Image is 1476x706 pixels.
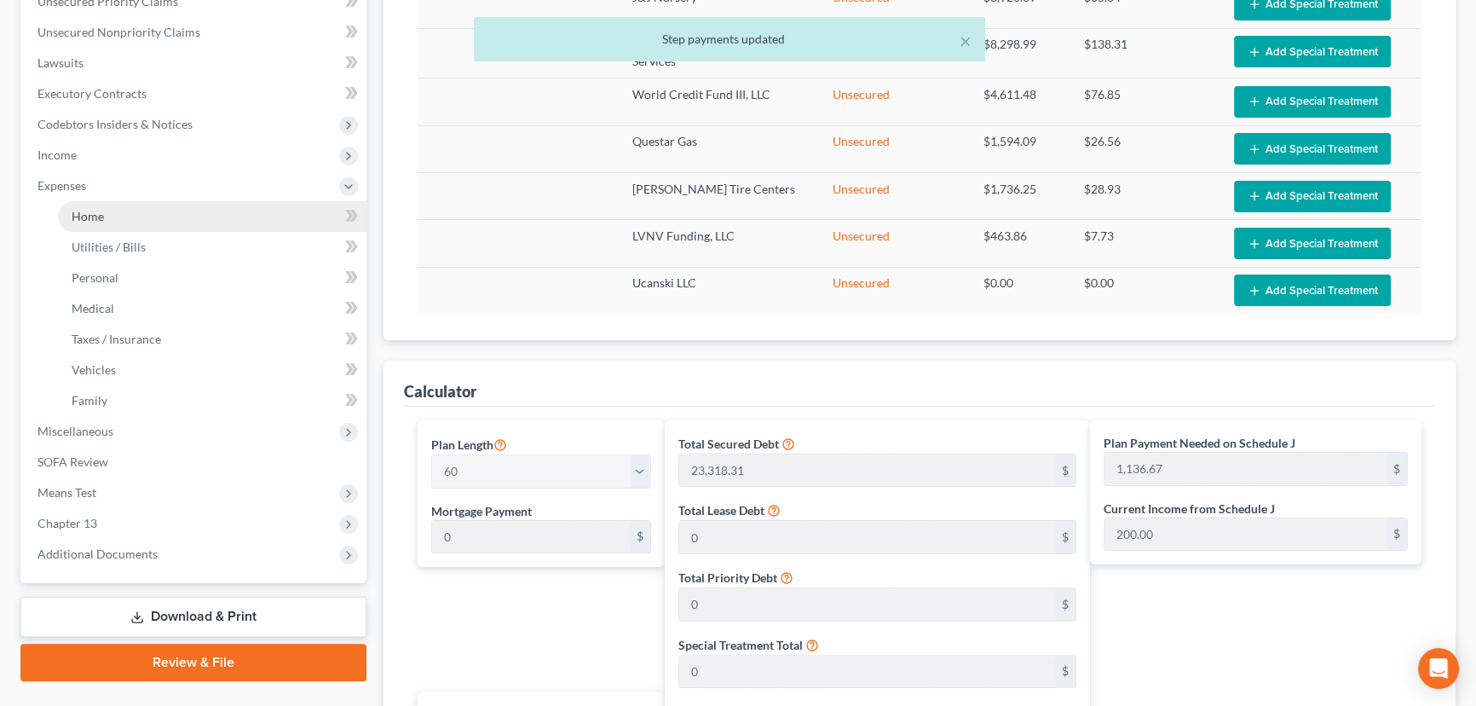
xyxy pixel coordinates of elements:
[619,220,820,267] td: LVNV Funding, LLC
[630,521,650,553] div: $
[678,435,779,453] label: Total Secured Debt
[679,588,1055,621] input: 0.00
[819,78,970,125] td: Unsecured
[37,485,96,500] span: Means Test
[1234,275,1391,306] button: Add Special Treatment
[37,117,193,131] span: Codebtors Insiders & Notices
[1070,125,1221,172] td: $26.56
[970,78,1070,125] td: $4,611.48
[20,644,366,681] a: Review & File
[72,240,146,254] span: Utilities / Bills
[1418,648,1459,689] div: Open Intercom Messenger
[72,209,104,223] span: Home
[58,201,366,232] a: Home
[678,569,777,587] label: Total Priority Debt
[1104,434,1295,452] label: Plan Payment Needed on Schedule J
[619,267,820,314] td: Ucanski LLC
[1055,656,1075,688] div: $
[1104,500,1275,518] label: Current Income from Schedule J
[487,31,972,48] div: Step payments updated
[58,385,366,416] a: Family
[679,454,1055,487] input: 0.00
[1070,267,1221,314] td: $0.00
[679,521,1055,553] input: 0.00
[1070,220,1221,267] td: $7.73
[72,393,107,408] span: Family
[678,636,803,654] label: Special Treatment Total
[619,172,820,219] td: [PERSON_NAME] Tire Centers
[37,547,158,561] span: Additional Documents
[37,178,86,193] span: Expenses
[24,447,366,477] a: SOFA Review
[72,332,161,346] span: Taxes / Insurance
[58,355,366,385] a: Vehicles
[58,293,366,324] a: Medical
[970,267,1070,314] td: $0.00
[72,362,116,377] span: Vehicles
[58,324,366,355] a: Taxes / Insurance
[970,220,1070,267] td: $463.86
[1387,518,1407,551] div: $
[819,125,970,172] td: Unsecured
[1234,228,1391,259] button: Add Special Treatment
[1055,588,1075,621] div: $
[1234,86,1391,118] button: Add Special Treatment
[432,521,630,553] input: 0.00
[678,501,764,519] label: Total Lease Debt
[1070,78,1221,125] td: $76.85
[619,125,820,172] td: Questar Gas
[819,267,970,314] td: Unsecured
[970,125,1070,172] td: $1,594.09
[37,454,108,469] span: SOFA Review
[1070,172,1221,219] td: $28.93
[37,516,97,530] span: Chapter 13
[431,502,532,520] label: Mortgage Payment
[37,424,113,438] span: Miscellaneous
[431,434,507,454] label: Plan Length
[819,220,970,267] td: Unsecured
[679,656,1055,688] input: 0.00
[37,148,77,162] span: Income
[960,31,972,51] button: ×
[20,597,366,637] a: Download & Print
[1234,181,1391,212] button: Add Special Treatment
[72,301,114,315] span: Medical
[970,172,1070,219] td: $1,736.25
[72,270,118,285] span: Personal
[24,78,366,109] a: Executory Contracts
[1055,521,1075,553] div: $
[619,78,820,125] td: World Credit Fund III, LLC
[1234,133,1391,165] button: Add Special Treatment
[404,381,476,402] div: Calculator
[58,232,366,263] a: Utilities / Bills
[58,263,366,293] a: Personal
[1104,453,1387,485] input: 0.00
[1104,518,1387,551] input: 0.00
[1387,453,1407,485] div: $
[819,172,970,219] td: Unsecured
[1055,454,1075,487] div: $
[37,86,147,101] span: Executory Contracts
